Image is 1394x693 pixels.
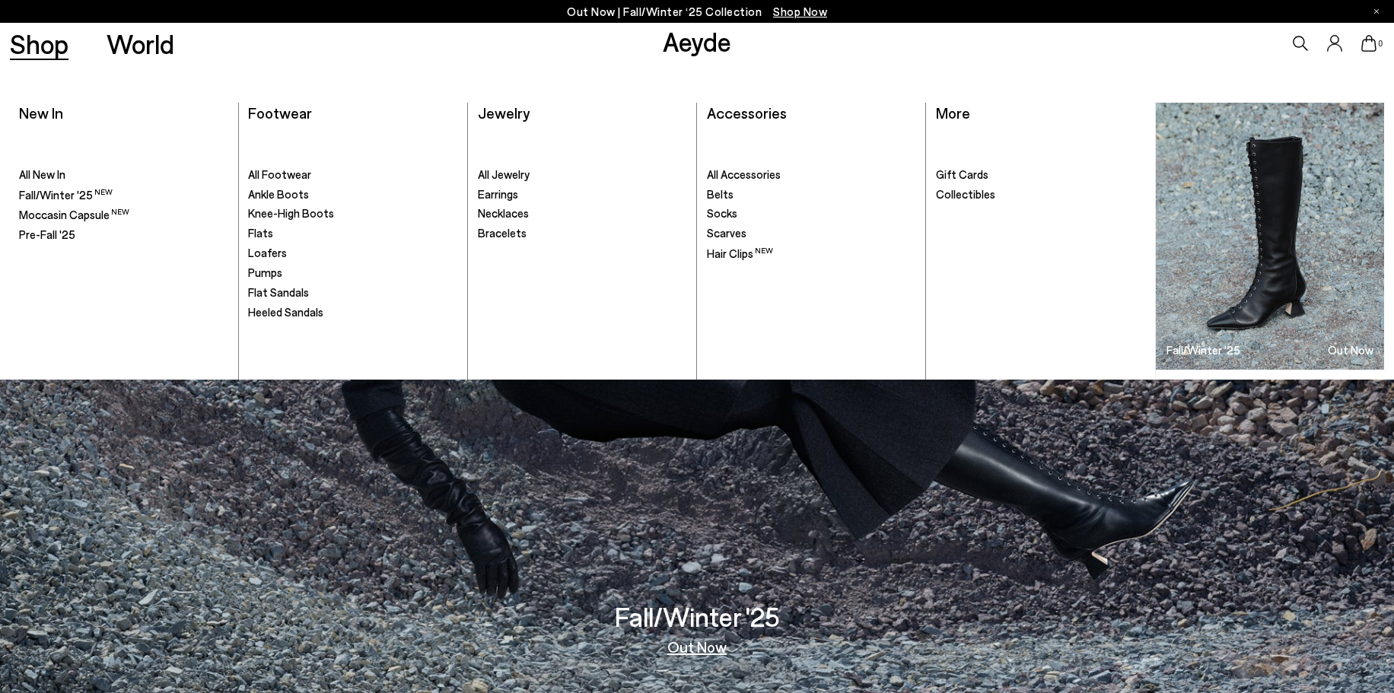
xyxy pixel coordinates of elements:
a: Pumps [248,265,457,281]
span: Collectibles [936,187,995,201]
a: Shop [10,30,68,57]
span: All Accessories [707,167,781,181]
h3: Out Now [1328,345,1373,356]
span: Loafers [248,246,287,259]
a: Loafers [248,246,457,261]
span: All New In [19,167,65,181]
span: Scarves [707,226,746,240]
span: Belts [707,187,734,201]
a: Moccasin Capsule [19,207,228,223]
a: Bracelets [478,226,687,241]
span: Navigate to /collections/new-in [773,5,827,18]
span: Socks [707,206,737,220]
span: Ankle Boots [248,187,309,201]
span: Bracelets [478,226,527,240]
a: 0 [1361,35,1376,52]
span: Heeled Sandals [248,305,323,319]
a: Socks [707,206,916,221]
a: New In [19,103,63,122]
span: All Footwear [248,167,311,181]
span: Necklaces [478,206,529,220]
a: Gift Cards [936,167,1146,183]
span: Flats [248,226,273,240]
a: Jewelry [478,103,530,122]
span: Fall/Winter '25 [19,188,113,202]
a: Flat Sandals [248,285,457,300]
a: All Accessories [707,167,916,183]
p: Out Now | Fall/Winter ‘25 Collection [567,2,827,21]
a: Knee-High Boots [248,206,457,221]
a: Out Now [667,639,727,654]
span: All Jewelry [478,167,530,181]
span: Earrings [478,187,518,201]
a: Fall/Winter '25 Out Now [1156,103,1384,370]
img: Group_1295_900x.jpg [1156,103,1384,370]
a: Earrings [478,187,687,202]
span: Pre-Fall '25 [19,227,75,241]
h3: Fall/Winter '25 [1166,345,1240,356]
a: World [107,30,174,57]
h3: Fall/Winter '25 [615,603,780,630]
a: Collectibles [936,187,1146,202]
a: All New In [19,167,228,183]
a: Fall/Winter '25 [19,187,228,203]
span: Gift Cards [936,167,988,181]
span: Knee-High Boots [248,206,334,220]
a: Belts [707,187,916,202]
span: Hair Clips [707,246,773,260]
a: Hair Clips [707,246,916,262]
a: Accessories [707,103,787,122]
a: All Footwear [248,167,457,183]
a: Scarves [707,226,916,241]
a: Ankle Boots [248,187,457,202]
a: More [936,103,970,122]
a: Aeyde [663,25,731,57]
span: 0 [1376,40,1384,48]
a: Flats [248,226,457,241]
a: Heeled Sandals [248,305,457,320]
a: Footwear [248,103,312,122]
span: Moccasin Capsule [19,208,129,221]
a: All Jewelry [478,167,687,183]
span: Pumps [248,265,282,279]
a: Pre-Fall '25 [19,227,228,243]
a: Necklaces [478,206,687,221]
span: Flat Sandals [248,285,309,299]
